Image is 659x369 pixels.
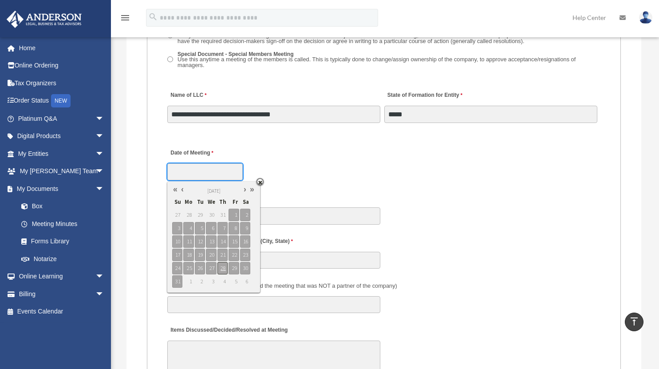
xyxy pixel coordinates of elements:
[629,316,639,327] i: vertical_align_top
[229,209,239,221] span: 1
[183,222,193,234] span: 4
[6,57,118,75] a: Online Ordering
[240,196,250,208] span: Sa
[229,196,239,208] span: Fr
[12,215,113,233] a: Meeting Minutes
[206,275,216,288] span: 3
[229,262,239,274] span: 29
[12,198,118,215] a: Box
[6,285,118,303] a: Billingarrow_drop_down
[195,249,205,261] span: 19
[195,235,205,248] span: 12
[12,250,118,268] a: Notarize
[206,262,216,274] span: 27
[6,303,118,321] a: Events Calendar
[183,275,193,288] span: 1
[6,180,118,198] a: My Documentsarrow_drop_down
[229,235,239,248] span: 15
[217,262,228,274] span: 28
[172,249,182,261] span: 17
[4,11,84,28] img: Anderson Advisors Platinum Portal
[206,209,216,221] span: 30
[6,39,118,57] a: Home
[172,262,182,274] span: 24
[195,209,205,221] span: 29
[240,235,250,248] span: 16
[217,196,228,208] span: Th
[12,233,118,250] a: Forms Library
[203,282,397,289] span: (Did anyone else attend the meeting that was NOT a partner of the company)
[217,222,228,234] span: 7
[240,209,250,221] span: 2
[206,222,216,234] span: 6
[206,196,216,208] span: We
[240,262,250,274] span: 30
[217,249,228,261] span: 21
[183,196,193,208] span: Mo
[167,90,209,102] label: Name of LLC
[240,275,250,288] span: 6
[148,12,158,22] i: search
[167,324,290,336] label: Items Discussed/Decided/Resolved at Meeting
[178,56,576,68] span: Use this anytime a meeting of the members is called. This is typically done to change/assign owne...
[6,145,118,163] a: My Entitiesarrow_drop_down
[195,262,205,274] span: 26
[229,275,239,288] span: 5
[625,313,643,331] a: vertical_align_top
[95,127,113,146] span: arrow_drop_down
[183,235,193,248] span: 11
[120,12,130,23] i: menu
[217,275,228,288] span: 4
[384,90,465,102] label: State of Formation for Entity
[6,74,118,92] a: Tax Organizers
[167,147,252,159] label: Date of Meeting
[639,11,652,24] img: User Pic
[178,32,587,44] span: Many states allow a board or management committee to make major decisions without meeting, called...
[206,249,216,261] span: 20
[183,249,193,261] span: 18
[172,196,182,208] span: Su
[172,235,182,248] span: 10
[172,209,182,221] span: 27
[229,249,239,261] span: 22
[167,280,399,292] label: Also Present
[6,163,118,180] a: My [PERSON_NAME] Teamarrow_drop_down
[207,188,221,194] span: [DATE]
[183,209,193,221] span: 28
[195,196,205,208] span: Tu
[95,285,113,303] span: arrow_drop_down
[95,145,113,163] span: arrow_drop_down
[229,222,239,234] span: 8
[95,268,113,286] span: arrow_drop_down
[217,235,228,248] span: 14
[6,127,118,145] a: Digital Productsarrow_drop_down
[95,110,113,128] span: arrow_drop_down
[95,180,113,198] span: arrow_drop_down
[120,16,130,23] a: menu
[240,249,250,261] span: 23
[195,222,205,234] span: 5
[240,222,250,234] span: 9
[172,275,182,288] span: 31
[172,222,182,234] span: 3
[195,275,205,288] span: 2
[183,262,193,274] span: 25
[206,235,216,248] span: 13
[217,209,228,221] span: 31
[175,51,601,70] label: Special Document - Special Members Meeting
[6,92,118,110] a: Order StatusNEW
[6,268,118,286] a: Online Learningarrow_drop_down
[95,163,113,181] span: arrow_drop_down
[51,94,71,107] div: NEW
[6,110,118,127] a: Platinum Q&Aarrow_drop_down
